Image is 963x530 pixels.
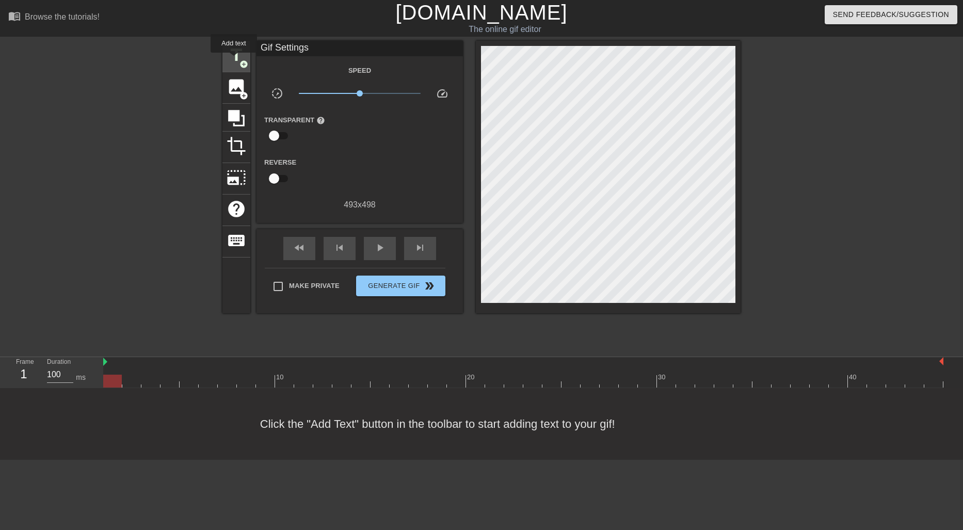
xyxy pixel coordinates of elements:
div: 1 [16,365,31,383]
span: double_arrow [423,280,436,292]
span: add_circle [239,91,248,100]
span: play_arrow [374,242,386,254]
span: Send Feedback/Suggestion [833,8,949,21]
span: add_circle [239,60,248,69]
div: 40 [849,372,858,382]
label: Reverse [264,157,296,168]
span: menu_book [8,10,21,22]
span: fast_rewind [293,242,306,254]
span: speed [436,87,448,100]
a: [DOMAIN_NAME] [395,1,567,24]
span: Make Private [289,281,340,291]
label: Speed [348,66,371,76]
img: bound-end.png [939,357,943,365]
span: skip_previous [333,242,346,254]
span: slow_motion_video [271,87,283,100]
div: Browse the tutorials! [25,12,100,21]
span: image [227,77,246,97]
div: Frame [8,357,39,387]
span: Generate Gif [360,280,441,292]
span: keyboard [227,231,246,250]
div: 10 [276,372,285,382]
span: help [227,199,246,219]
label: Duration [47,359,71,365]
div: ms [76,372,86,383]
a: Browse the tutorials! [8,10,100,26]
div: 30 [658,372,667,382]
button: Send Feedback/Suggestion [825,5,957,24]
div: The online gif editor [326,23,684,36]
span: skip_next [414,242,426,254]
div: 20 [467,372,476,382]
div: 493 x 498 [256,199,463,211]
label: Transparent [264,115,325,125]
span: help [316,116,325,125]
div: Gif Settings [256,41,463,56]
span: crop [227,136,246,156]
span: title [227,45,246,65]
button: Generate Gif [356,276,445,296]
span: photo_size_select_large [227,168,246,187]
